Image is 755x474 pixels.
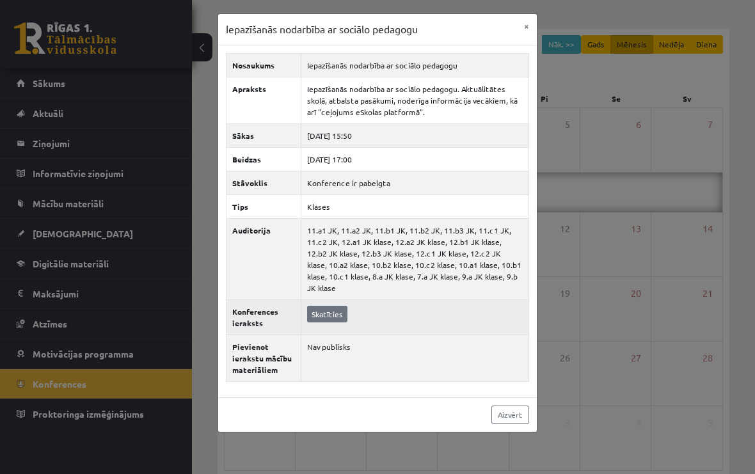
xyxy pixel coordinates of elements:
[226,77,301,123] th: Apraksts
[307,306,347,322] a: Skatīties
[301,123,529,147] td: [DATE] 15:50
[491,406,529,424] a: Aizvērt
[226,218,301,299] th: Auditorija
[226,194,301,218] th: Tips
[226,335,301,381] th: Pievienot ierakstu mācību materiāliem
[516,14,537,38] button: ×
[301,147,529,171] td: [DATE] 17:00
[301,77,529,123] td: Iepazīšanās nodarbība ar sociālo pedagogu. Aktuālitātes skolā, atbalsta pasākumi, noderīga inform...
[226,299,301,335] th: Konferences ieraksts
[226,22,418,37] h3: Iepazīšanās nodarbība ar sociālo pedagogu
[226,53,301,77] th: Nosaukums
[226,171,301,194] th: Stāvoklis
[301,171,529,194] td: Konference ir pabeigta
[301,53,529,77] td: Iepazīšanās nodarbība ar sociālo pedagogu
[301,194,529,218] td: Klases
[226,147,301,171] th: Beidzas
[301,218,529,299] td: 11.a1 JK, 11.a2 JK, 11.b1 JK, 11.b2 JK, 11.b3 JK, 11.c1 JK, 11.c2 JK, 12.a1 JK klase, 12.a2 JK kl...
[301,335,529,381] td: Nav publisks
[226,123,301,147] th: Sākas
